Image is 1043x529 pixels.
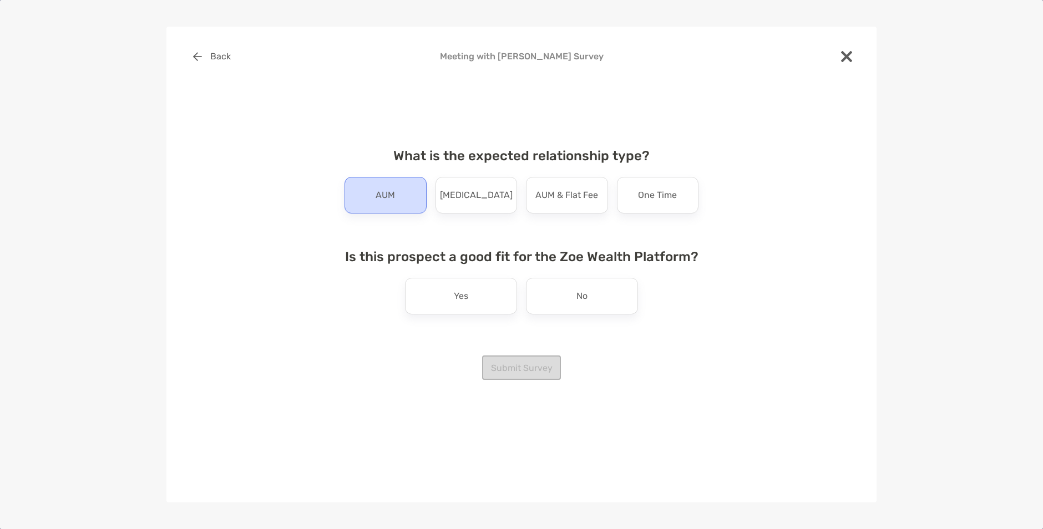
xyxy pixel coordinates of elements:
[336,249,707,264] h4: Is this prospect a good fit for the Zoe Wealth Platform?
[535,186,598,204] p: AUM & Flat Fee
[841,51,852,62] img: close modal
[376,186,395,204] p: AUM
[184,51,859,62] h4: Meeting with [PERSON_NAME] Survey
[454,287,468,305] p: Yes
[440,186,513,204] p: [MEDICAL_DATA]
[638,186,677,204] p: One Time
[184,44,239,69] button: Back
[193,52,202,61] img: button icon
[336,148,707,164] h4: What is the expected relationship type?
[576,287,588,305] p: No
